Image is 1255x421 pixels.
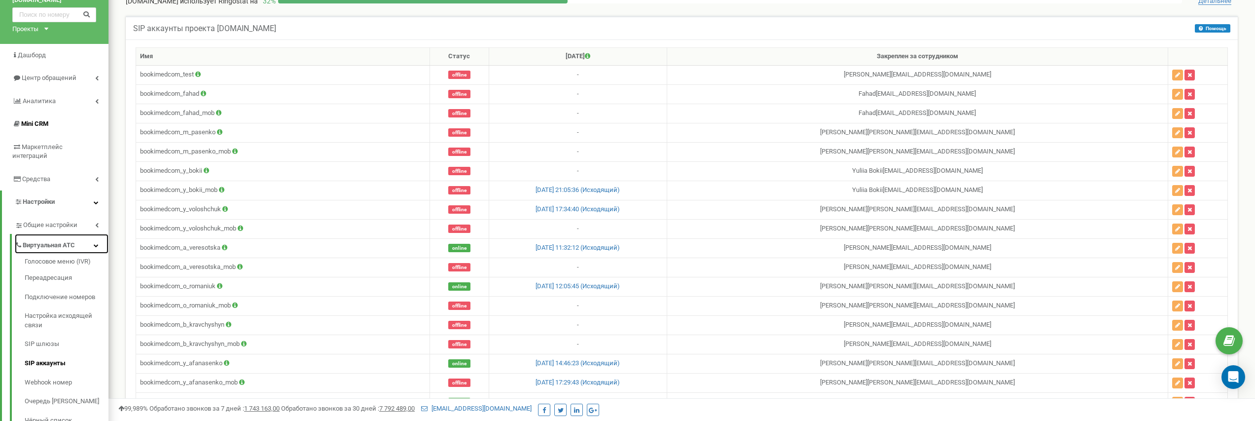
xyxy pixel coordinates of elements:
[136,181,430,200] td: bookimedcom_y_bokii_mob
[448,186,470,194] span: offline
[667,354,1168,373] td: [PERSON_NAME] [PERSON_NAME][EMAIL_ADDRESS][DOMAIN_NAME]
[667,238,1168,258] td: [PERSON_NAME] [EMAIL_ADDRESS][DOMAIN_NAME]
[667,373,1168,392] td: [PERSON_NAME] [PERSON_NAME][EMAIL_ADDRESS][DOMAIN_NAME]
[25,288,108,307] a: Подключение номеров
[448,90,470,98] span: offline
[667,277,1168,296] td: [PERSON_NAME] [PERSON_NAME][EMAIL_ADDRESS][DOMAIN_NAME]
[15,214,108,234] a: Общие настройки
[25,335,108,354] a: SIP шлюзы
[118,405,148,412] span: 99,989%
[667,258,1168,277] td: [PERSON_NAME] [EMAIL_ADDRESS][DOMAIN_NAME]
[136,104,430,123] td: bookimedcom_fahad_mob
[448,205,470,214] span: offline
[23,241,75,250] span: Виртуальная АТС
[489,315,667,335] td: -
[536,282,620,290] a: [DATE] 12:05:45 (Исходящий)
[12,143,63,160] span: Маркетплейс интеграций
[25,306,108,335] a: Настройка исходящей связи
[23,221,77,230] span: Общие настройки
[667,315,1168,335] td: [PERSON_NAME] [EMAIL_ADDRESS][DOMAIN_NAME]
[421,405,532,412] a: [EMAIL_ADDRESS][DOMAIN_NAME]
[136,296,430,315] td: bookimedcom_o_romaniuk_mob
[448,244,470,252] span: online
[448,71,470,79] span: offline
[448,225,470,233] span: offline
[667,219,1168,238] td: [PERSON_NAME] [PERSON_NAME][EMAIL_ADDRESS][DOMAIN_NAME]
[136,238,430,258] td: bookimedcom_a_veresotska
[149,405,280,412] span: Обработано звонков за 7 дней :
[12,25,38,34] div: Проекты
[136,392,430,412] td: bookimedcom_l_sydorova
[489,258,667,277] td: -
[667,392,1168,412] td: [PERSON_NAME] [EMAIL_ADDRESS][DOMAIN_NAME]
[667,84,1168,104] td: Fahad [EMAIL_ADDRESS][DOMAIN_NAME]
[136,373,430,392] td: bookimedcom_y_afanasenko_mob
[136,200,430,219] td: bookimedcom_y_voloshchuk
[448,109,470,117] span: offline
[1221,365,1245,389] div: Open Intercom Messenger
[136,277,430,296] td: bookimedcom_o_romaniuk
[136,123,430,142] td: bookimedcom_m_pasenko
[667,104,1168,123] td: Fahad [EMAIL_ADDRESS][DOMAIN_NAME]
[489,219,667,238] td: -
[136,335,430,354] td: bookimedcom_b_kravchyshyn_mob
[136,161,430,181] td: bookimedcom_y_bokii
[448,148,470,156] span: offline
[448,359,470,368] span: online
[667,181,1168,200] td: Yuliia Bokii [EMAIL_ADDRESS][DOMAIN_NAME]
[536,359,620,367] a: [DATE] 14:46:23 (Исходящий)
[536,244,620,251] a: [DATE] 11:32:12 (Исходящий)
[448,340,470,348] span: offline
[667,142,1168,161] td: [PERSON_NAME] [PERSON_NAME][EMAIL_ADDRESS][DOMAIN_NAME]
[667,335,1168,354] td: [PERSON_NAME] [EMAIL_ADDRESS][DOMAIN_NAME]
[667,161,1168,181] td: Yuliia Bokii [EMAIL_ADDRESS][DOMAIN_NAME]
[12,7,96,22] input: Поиск по номеру
[25,373,108,392] a: Webhook номер
[448,379,470,387] span: offline
[15,234,108,254] a: Виртуальная АТС
[667,296,1168,315] td: [PERSON_NAME] [PERSON_NAME][EMAIL_ADDRESS][DOMAIN_NAME]
[489,84,667,104] td: -
[489,104,667,123] td: -
[1195,24,1230,33] button: Помощь
[136,65,430,84] td: bookimedcom_test
[136,354,430,373] td: bookimedcom_y_afanasenko
[489,161,667,181] td: -
[489,48,667,66] th: [DATE]
[2,191,108,214] a: Настройки
[25,392,108,411] a: Очередь [PERSON_NAME]
[448,321,470,329] span: offline
[23,198,55,205] span: Настройки
[489,142,667,161] td: -
[136,48,430,66] th: Имя
[489,335,667,354] td: -
[136,142,430,161] td: bookimedcom_m_pasenko_mob
[22,175,50,183] span: Средства
[25,354,108,373] a: SIP аккаунты
[448,302,470,310] span: offline
[536,379,620,386] a: [DATE] 17:29:43 (Исходящий)
[536,186,620,193] a: [DATE] 21:05:36 (Исходящий)
[667,123,1168,142] td: [PERSON_NAME] [PERSON_NAME][EMAIL_ADDRESS][DOMAIN_NAME]
[25,268,108,288] a: Переадресация
[489,123,667,142] td: -
[136,84,430,104] td: bookimedcom_fahad
[244,405,280,412] u: 1 743 163,00
[536,205,620,213] a: [DATE] 17:34:40 (Исходящий)
[136,315,430,335] td: bookimedcom_b_kravchyshyn
[136,258,430,277] td: bookimedcom_a_veresotska_mob
[489,65,667,84] td: -
[489,296,667,315] td: -
[25,257,108,269] a: Голосовое меню (IVR)
[448,263,470,271] span: offline
[18,51,46,59] span: Дашборд
[379,405,415,412] u: 7 792 489,00
[448,128,470,137] span: offline
[667,65,1168,84] td: [PERSON_NAME] [EMAIL_ADDRESS][DOMAIN_NAME]
[667,48,1168,66] th: Закреплен за сотрудником
[136,219,430,238] td: bookimedcom_y_voloshchuk_mob
[21,120,48,127] span: Mini CRM
[133,24,276,33] h5: SIP аккаунты проекта [DOMAIN_NAME]
[430,48,489,66] th: Статус
[22,74,76,81] span: Центр обращений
